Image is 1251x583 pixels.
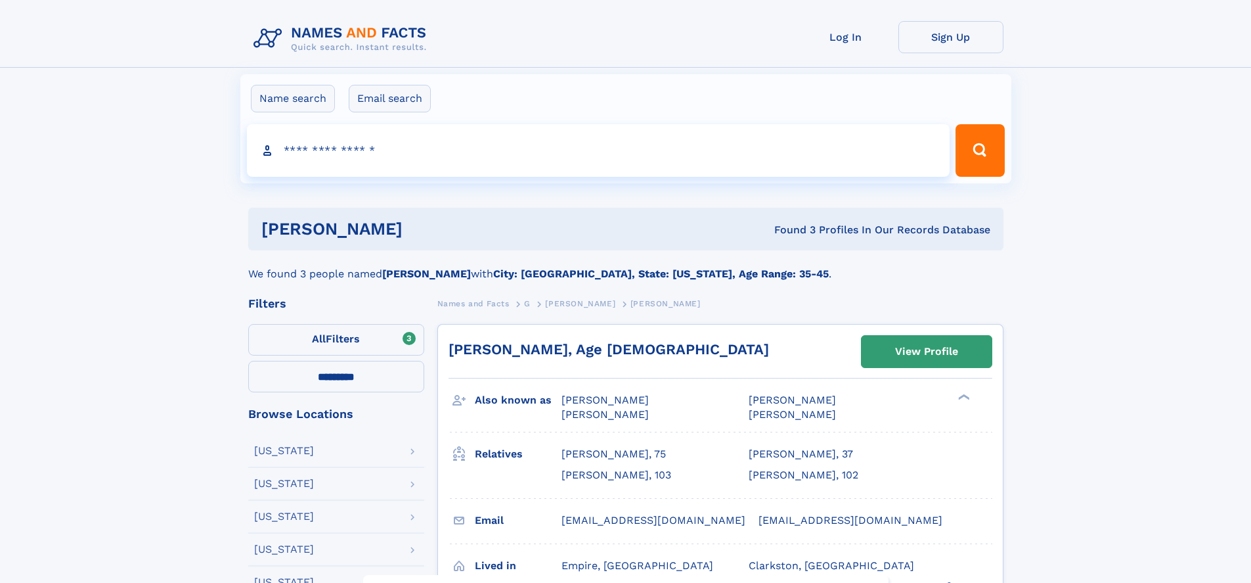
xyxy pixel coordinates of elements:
[493,268,829,280] b: City: [GEOGRAPHIC_DATA], State: [US_STATE], Age Range: 35-45
[749,468,858,482] a: [PERSON_NAME], 102
[758,514,942,526] span: [EMAIL_ADDRESS][DOMAIN_NAME]
[793,21,898,53] a: Log In
[248,250,1003,282] div: We found 3 people named with .
[248,298,424,310] div: Filters
[588,223,990,237] div: Found 3 Profiles In Our Records Database
[561,394,649,406] span: [PERSON_NAME]
[749,559,914,572] span: Clarkston, [GEOGRAPHIC_DATA]
[248,408,424,420] div: Browse Locations
[254,478,314,489] div: [US_STATE]
[955,124,1004,177] button: Search Button
[254,446,314,456] div: [US_STATE]
[475,509,561,532] h3: Email
[630,299,701,308] span: [PERSON_NAME]
[312,333,326,345] span: All
[524,299,531,308] span: G
[561,408,649,421] span: [PERSON_NAME]
[561,447,666,461] a: [PERSON_NAME], 75
[475,389,561,411] h3: Also known as
[561,468,671,482] a: [PERSON_NAME], 103
[251,85,335,112] label: Name search
[248,324,424,356] label: Filters
[749,408,836,421] span: [PERSON_NAME]
[545,295,615,312] a: [PERSON_NAME]
[248,21,437,57] img: Logo Names and Facts
[254,511,314,522] div: [US_STATE]
[437,295,510,312] a: Names and Facts
[349,85,431,112] label: Email search
[449,341,769,358] a: [PERSON_NAME], Age [DEMOGRAPHIC_DATA]
[561,514,745,526] span: [EMAIL_ADDRESS][DOMAIN_NAME]
[524,295,531,312] a: G
[955,393,971,402] div: ❯
[561,559,713,572] span: Empire, [GEOGRAPHIC_DATA]
[545,299,615,308] span: [PERSON_NAME]
[382,268,471,280] b: [PERSON_NAME]
[898,21,1003,53] a: Sign Up
[475,443,561,465] h3: Relatives
[254,544,314,555] div: [US_STATE]
[749,394,836,406] span: [PERSON_NAME]
[749,447,853,461] a: [PERSON_NAME], 37
[475,555,561,577] h3: Lived in
[247,124,950,177] input: search input
[862,336,992,367] a: View Profile
[895,337,958,367] div: View Profile
[261,221,588,237] h1: [PERSON_NAME]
